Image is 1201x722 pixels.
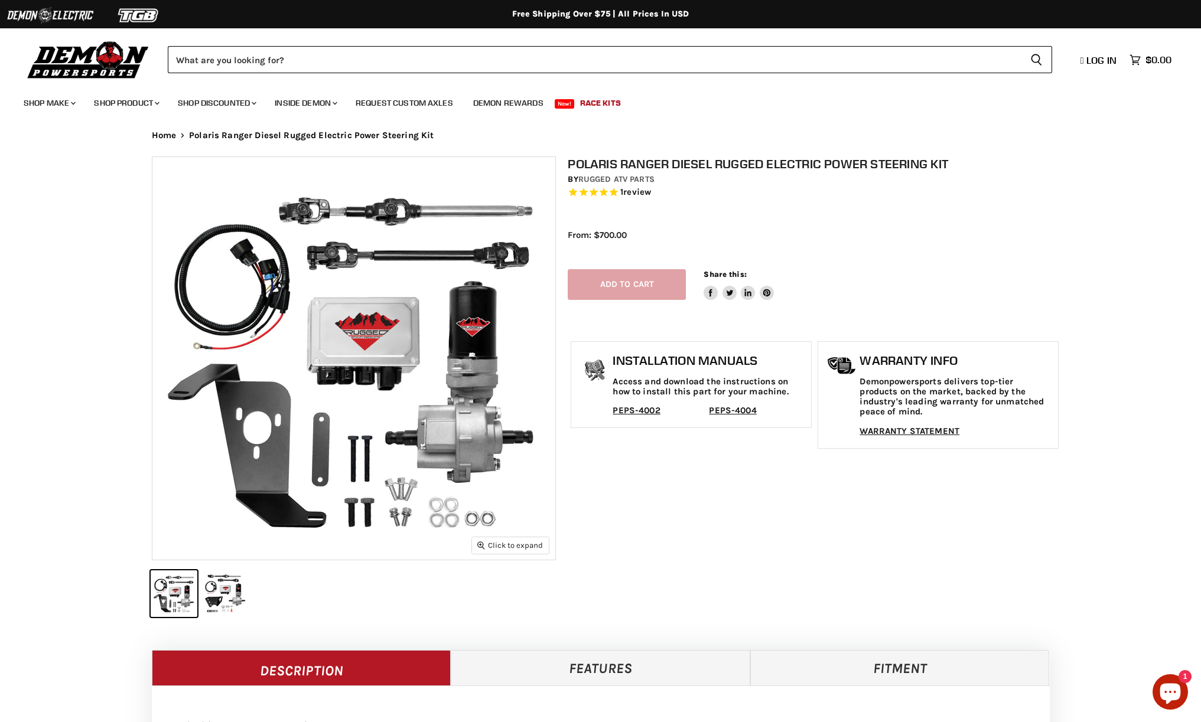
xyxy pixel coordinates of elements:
[827,357,857,375] img: warranty-icon.png
[24,38,153,80] img: Demon Powersports
[477,541,543,550] span: Click to expand
[571,91,630,115] a: Race Kits
[85,91,167,115] a: Shop Product
[613,405,660,416] a: PEPS-4002
[704,270,746,279] span: Share this:
[128,9,1073,19] div: Free Shipping Over $75 | All Prices In USD
[860,426,959,436] a: WARRANTY STATEMENT
[201,570,248,617] button: IMAGE thumbnail
[95,4,183,27] img: TGB Logo 2
[152,650,451,685] a: Description
[750,650,1050,685] a: Fitment
[578,174,655,184] a: Rugged ATV Parts
[568,230,627,240] span: From: $700.00
[152,130,177,141] a: Home
[580,357,610,386] img: install_manual-icon.png
[1086,54,1117,66] span: Log in
[613,377,805,397] p: Access and download the instructions on how to install this part for your machine.
[151,570,197,617] button: IMAGE thumbnail
[169,91,263,115] a: Shop Discounted
[451,650,750,685] a: Features
[168,46,1052,73] form: Product
[347,91,462,115] a: Request Custom Axles
[568,156,1062,171] h1: Polaris Ranger Diesel Rugged Electric Power Steering Kit
[620,187,651,197] span: 1 reviews
[709,405,756,416] a: PEPS-4004
[704,269,774,300] aside: Share this:
[15,86,1169,115] ul: Main menu
[15,91,83,115] a: Shop Make
[1145,54,1171,66] span: $0.00
[1124,51,1177,68] a: $0.00
[266,91,344,115] a: Inside Demon
[860,377,1052,417] p: Demonpowersports delivers top-tier products on the market, backed by the industry's leading warra...
[623,187,651,197] span: review
[472,537,549,553] button: Click to expand
[1021,46,1052,73] button: Search
[152,157,555,560] img: IMAGE
[6,4,95,27] img: Demon Electric Logo 2
[568,187,1062,199] span: Rated 5.0 out of 5 stars 1 reviews
[168,46,1021,73] input: Search
[189,130,434,141] span: Polaris Ranger Diesel Rugged Electric Power Steering Kit
[860,354,1052,368] h1: Warranty Info
[555,99,575,109] span: New!
[613,354,805,368] h1: Installation Manuals
[1149,674,1192,713] inbox-online-store-chat: Shopify online store chat
[464,91,552,115] a: Demon Rewards
[128,130,1073,141] nav: Breadcrumbs
[568,173,1062,186] div: by
[1075,55,1124,66] a: Log in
